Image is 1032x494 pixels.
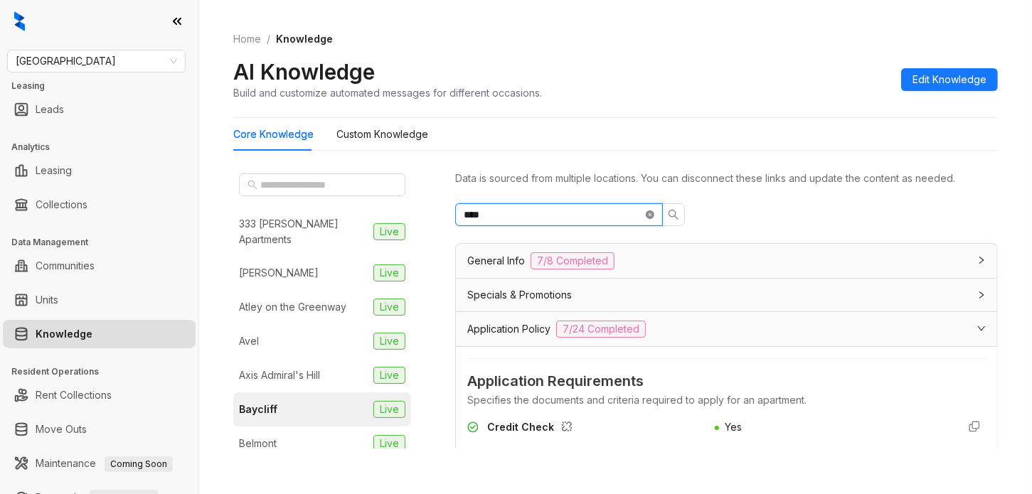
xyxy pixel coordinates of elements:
a: Home [230,31,264,47]
h3: Resident Operations [11,365,198,378]
span: Live [373,299,405,316]
div: Atley on the Greenway [239,299,346,315]
li: Collections [3,190,196,219]
span: close-circle [646,210,654,219]
li: / [267,31,270,47]
h2: AI Knowledge [233,58,375,85]
span: collapsed [977,256,986,264]
span: expanded [977,324,986,333]
span: Yes [725,421,742,433]
a: Rent Collections [36,381,112,409]
a: Units [36,286,58,314]
li: Leasing [3,156,196,185]
span: Coming Soon [105,456,173,472]
span: Live [373,223,405,240]
li: Maintenance [3,449,196,478]
span: collapsed [977,291,986,299]
span: Live [373,367,405,384]
span: 7/8 Completed [531,252,615,269]
a: Move Outs [36,415,87,444]
span: Application Requirements [467,370,986,392]
div: Build and customize automated messages for different occasions. [233,85,542,100]
div: Core Knowledge [233,127,314,142]
span: 7/24 Completed [556,321,646,338]
li: Move Outs [3,415,196,444]
span: search [248,180,257,190]
div: [PERSON_NAME] [239,265,319,281]
a: Leasing [36,156,72,185]
div: Specifies the documents and criteria required to apply for an apartment. [467,392,986,408]
span: Application Policy [467,321,550,337]
li: Leads [3,95,196,124]
span: General Info [467,253,525,269]
h3: Leasing [11,80,198,92]
li: Knowledge [3,320,196,348]
a: Knowledge [36,320,92,348]
span: Live [373,264,405,281]
a: Collections [36,190,87,219]
li: Rent Collections [3,381,196,409]
img: logo [14,11,25,31]
div: Axis Admiral's Hill [239,367,320,383]
div: 333 [PERSON_NAME] Apartments [239,216,368,247]
div: Application Policy7/24 Completed [456,312,997,346]
div: Baycliff [239,402,277,417]
button: Edit Knowledge [901,68,998,91]
a: Communities [36,252,95,280]
span: Knowledge [276,33,333,45]
h3: Data Management [11,236,198,249]
div: Credit Check [487,419,578,438]
div: Custom Knowledge [336,127,428,142]
span: Live [373,401,405,418]
div: Specials & Promotions [456,279,997,311]
span: Specials & Promotions [467,287,572,303]
div: Data is sourced from multiple locations. You can disconnect these links and update the content as... [455,171,998,186]
li: Communities [3,252,196,280]
span: Live [373,435,405,452]
div: General Info7/8 Completed [456,244,997,278]
div: Avel [239,333,259,349]
li: Units [3,286,196,314]
span: Fairfield [16,50,177,72]
span: Edit Knowledge [913,72,986,87]
span: Live [373,333,405,350]
div: Belmont [239,436,277,451]
a: Leads [36,95,64,124]
h3: Analytics [11,141,198,154]
span: search [668,209,679,220]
